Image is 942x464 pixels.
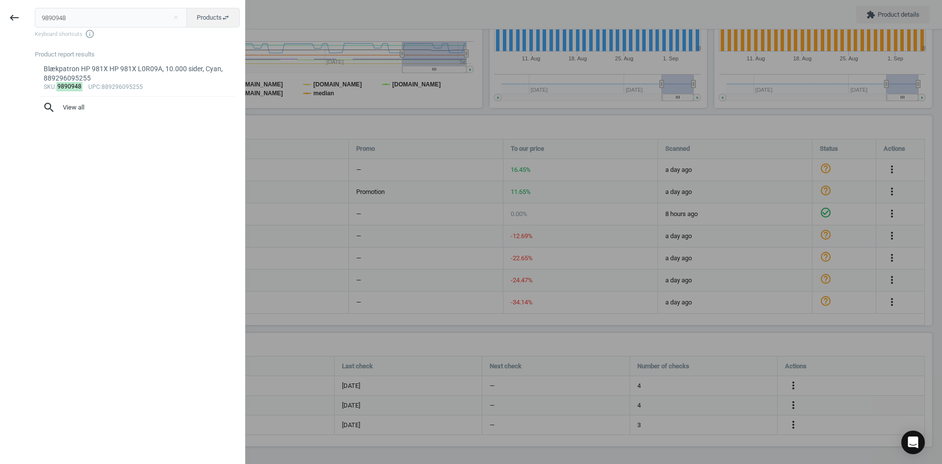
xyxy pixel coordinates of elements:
i: swap_horiz [222,14,230,22]
input: Enter the SKU or product name [35,8,187,27]
div: Open Intercom Messenger [901,431,925,454]
button: searchView all [35,97,240,118]
span: Products [197,13,230,22]
div: Product report results [35,50,245,59]
i: search [43,101,55,114]
span: View all [43,101,232,114]
span: upc [88,83,100,90]
button: Close [168,13,183,22]
button: keyboard_backspace [3,6,26,29]
i: info_outline [85,29,95,39]
span: Keyboard shortcuts [35,29,240,39]
i: keyboard_backspace [8,12,20,24]
div: Blækpatron HP 981X HP 981X L0R09A, 10.000 sider, Cyan, 889296095255 [44,64,232,83]
div: : :889296095255 [44,83,232,91]
button: Productsswap_horiz [186,8,240,27]
mark: 9890948 [56,82,83,91]
span: sku [44,83,55,90]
